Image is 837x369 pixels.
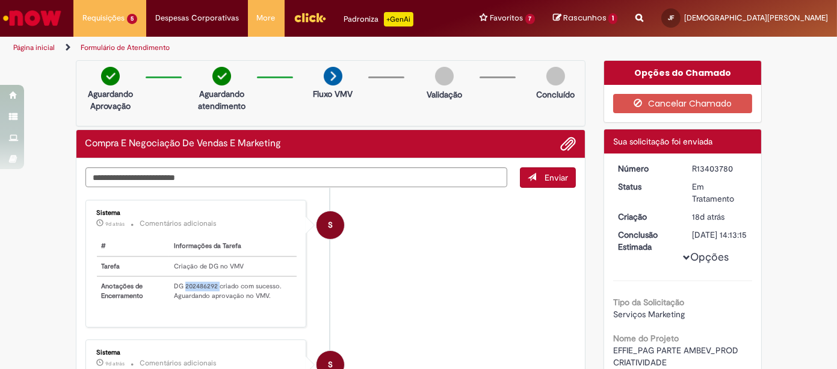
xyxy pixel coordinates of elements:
span: 7 [525,14,536,24]
span: Rascunhos [563,12,607,23]
span: 18d atrás [692,211,724,222]
img: img-circle-grey.png [435,67,454,85]
img: img-circle-grey.png [546,67,565,85]
time: 12/08/2025 14:14:52 [692,211,724,222]
p: +GenAi [384,12,413,26]
span: [DEMOGRAPHIC_DATA][PERSON_NAME] [684,13,828,23]
td: DG 202486292 criado com sucesso. Aguardando aprovação no VMV. [169,276,297,305]
div: Padroniza [344,12,413,26]
b: Nome do Projeto [613,333,679,344]
td: Criação de DG no VMV [169,256,297,277]
span: 1 [608,13,617,24]
button: Cancelar Chamado [613,94,752,113]
dt: Status [609,181,683,193]
span: 9d atrás [106,360,125,367]
span: JF [668,14,674,22]
h2: Compra E Negociação De Vendas E Marketing Histórico de tíquete [85,138,282,149]
small: Comentários adicionais [140,358,217,368]
span: Favoritos [490,12,523,24]
span: 9d atrás [106,220,125,228]
span: S [328,211,333,240]
p: Aguardando atendimento [193,88,251,112]
span: Sua solicitação foi enviada [613,136,712,147]
time: 21/08/2025 12:24:29 [106,220,125,228]
a: Formulário de Atendimento [81,43,170,52]
p: Concluído [536,88,575,101]
span: More [257,12,276,24]
time: 21/08/2025 12:24:23 [106,360,125,367]
p: Aguardando Aprovação [81,88,140,112]
ul: Trilhas de página [9,37,549,59]
span: 5 [127,14,137,24]
p: Fluxo VMV [313,88,353,100]
b: Tipo da Solicitação [613,297,684,308]
small: Comentários adicionais [140,219,217,229]
textarea: Digite sua mensagem aqui... [85,167,508,187]
div: Em Tratamento [692,181,748,205]
img: ServiceNow [1,6,63,30]
div: System [317,211,344,239]
a: Rascunhos [553,13,617,24]
button: Adicionar anexos [560,136,576,152]
span: EFFIE_PAG PARTE AMBEV_PROD CRIATIVIDADE [613,345,741,368]
a: Página inicial [13,43,55,52]
dt: Conclusão Estimada [609,229,683,253]
img: check-circle-green.png [212,67,231,85]
div: Opções do Chamado [604,61,761,85]
span: Despesas Corporativas [155,12,239,24]
img: check-circle-green.png [101,67,120,85]
div: Sistema [97,209,297,217]
div: 12/08/2025 14:14:52 [692,211,748,223]
th: Informações da Tarefa [169,237,297,256]
span: Serviços Marketing [613,309,685,320]
div: Sistema [97,349,297,356]
dt: Número [609,163,683,175]
dt: Criação [609,211,683,223]
span: Requisições [82,12,125,24]
div: R13403780 [692,163,748,175]
p: Validação [427,88,462,101]
img: click_logo_yellow_360x200.png [294,8,326,26]
button: Enviar [520,167,576,188]
th: # [97,237,169,256]
th: Anotações de Encerramento [97,276,169,305]
th: Tarefa [97,256,169,277]
img: arrow-next.png [324,67,342,85]
span: Enviar [545,172,568,183]
div: [DATE] 14:13:15 [692,229,748,241]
